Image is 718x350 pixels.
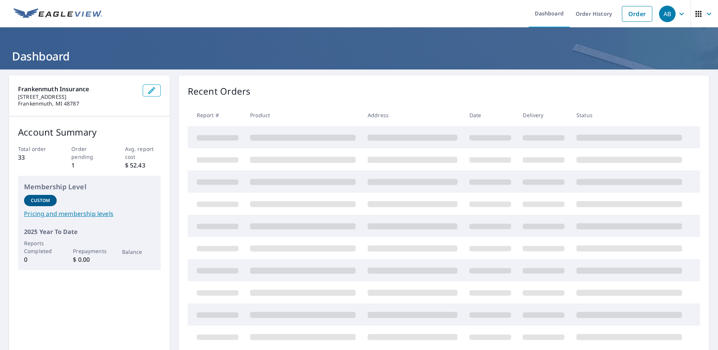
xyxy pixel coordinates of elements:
[622,6,652,22] a: Order
[24,239,57,255] p: Reports Completed
[14,8,102,20] img: EV Logo
[18,145,54,153] p: Total order
[570,104,688,126] th: Status
[71,145,107,161] p: Order pending
[463,104,517,126] th: Date
[71,161,107,170] p: 1
[18,125,161,139] p: Account Summary
[24,182,155,192] p: Membership Level
[24,227,155,236] p: 2025 Year To Date
[73,247,106,255] p: Prepayments
[73,255,106,264] p: $ 0.00
[125,161,161,170] p: $ 52.43
[362,104,463,126] th: Address
[659,6,676,22] div: AB
[244,104,362,126] th: Product
[18,94,137,100] p: [STREET_ADDRESS]
[125,145,161,161] p: Avg. report cost
[517,104,570,126] th: Delivery
[18,100,137,107] p: Frankenmuth, MI 48787
[188,104,244,126] th: Report #
[188,84,251,98] p: Recent Orders
[24,255,57,264] p: 0
[18,84,137,94] p: Frankenmuth Insurance
[24,209,155,218] a: Pricing and membership levels
[18,153,54,162] p: 33
[122,248,155,256] p: Balance
[31,197,50,204] p: Custom
[9,48,709,64] h1: Dashboard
